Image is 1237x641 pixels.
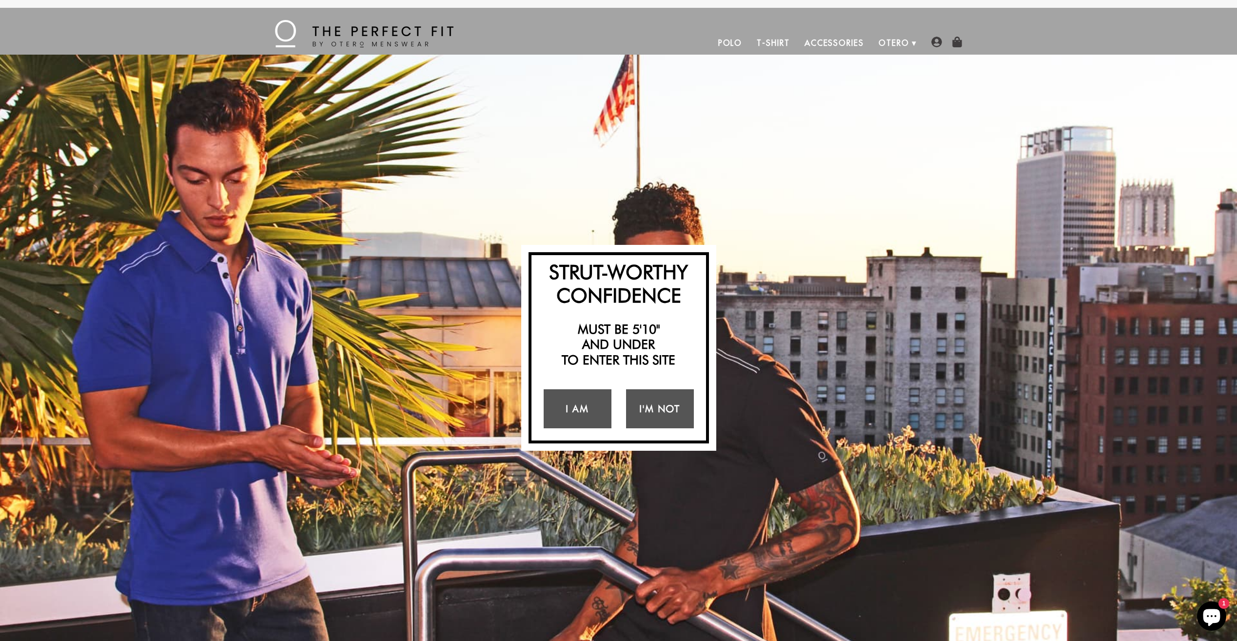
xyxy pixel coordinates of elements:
[626,389,694,428] a: I'm Not
[952,37,962,47] img: shopping-bag-icon.png
[275,20,453,47] img: The Perfect Fit - by Otero Menswear - Logo
[797,31,871,55] a: Accessories
[536,260,701,307] h2: Strut-Worthy Confidence
[1194,601,1229,633] inbox-online-store-chat: Shopify online store chat
[931,37,942,47] img: user-account-icon.png
[536,321,701,367] h2: Must be 5'10" and under to enter this site
[544,389,611,428] a: I Am
[871,31,917,55] a: Otero
[711,31,750,55] a: Polo
[749,31,797,55] a: T-Shirt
